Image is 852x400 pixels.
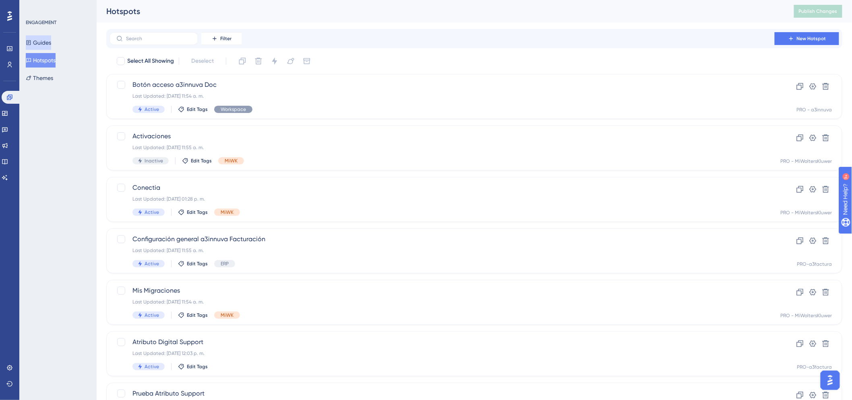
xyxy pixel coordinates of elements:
span: Active [145,261,159,267]
button: New Hotspot [775,32,839,45]
iframe: UserGuiding AI Assistant Launcher [818,368,842,392]
div: PRO - MiWoltersKluwer [781,209,832,216]
span: Mis Migraciones [132,286,752,295]
span: Active [145,106,159,113]
span: MiWK [225,158,238,164]
span: Edit Tags [187,363,208,370]
button: Publish Changes [794,5,842,18]
span: Filter [220,35,232,42]
span: Configuración general a3innuva Facturación [132,234,752,244]
span: Deselect [191,56,214,66]
span: Prueba Atributo Support [132,389,752,398]
button: Themes [26,71,53,85]
span: ERP [221,261,229,267]
div: PRO-a3factura [797,364,832,370]
div: PRO-a3factura [797,261,832,267]
span: Edit Tags [191,158,212,164]
span: Need Help? [19,2,50,12]
div: Last Updated: [DATE] 11:55 a. m. [132,144,752,151]
span: Workspace [221,106,246,113]
span: Botón acceso a3innuva Doc [132,80,752,90]
input: Search [126,36,191,41]
div: Last Updated: [DATE] 12:03 p. m. [132,350,752,357]
div: PRO - MiWoltersKluwer [781,158,832,164]
span: Publish Changes [799,8,838,14]
span: Active [145,312,159,318]
span: MiWK [221,209,234,215]
div: Last Updated: [DATE] 01:28 p. m. [132,196,752,202]
div: Last Updated: [DATE] 11:55 a. m. [132,247,752,254]
button: Deselect [184,54,221,68]
div: PRO - MiWoltersKluwer [781,312,832,319]
div: Last Updated: [DATE] 11:54 a. m. [132,299,752,305]
button: Guides [26,35,51,50]
span: Conectia [132,183,752,193]
button: Edit Tags [178,209,208,215]
div: 9+ [54,4,59,10]
span: Edit Tags [187,261,208,267]
span: MiWK [221,312,234,318]
span: Atributo Digital Support [132,337,752,347]
button: Edit Tags [178,363,208,370]
span: New Hotspot [797,35,826,42]
button: Edit Tags [178,106,208,113]
div: Hotspots [106,6,774,17]
button: Edit Tags [178,261,208,267]
span: Select All Showing [127,56,174,66]
button: Edit Tags [182,158,212,164]
div: ENGAGEMENT [26,19,56,26]
span: Activaciones [132,131,752,141]
div: Last Updated: [DATE] 11:54 a. m. [132,93,752,99]
span: Active [145,363,159,370]
div: PRO - a3innuva [797,107,832,113]
button: Filter [201,32,242,45]
span: Inactive [145,158,163,164]
span: Edit Tags [187,312,208,318]
span: Active [145,209,159,215]
button: Edit Tags [178,312,208,318]
span: Edit Tags [187,209,208,215]
button: Hotspots [26,53,56,68]
span: Edit Tags [187,106,208,113]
